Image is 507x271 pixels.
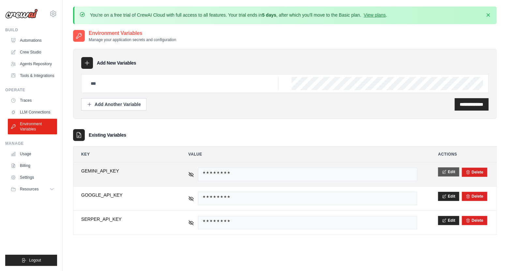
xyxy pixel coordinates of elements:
[29,258,41,263] span: Logout
[8,119,57,134] a: Environment Variables
[438,192,459,201] button: Edit
[8,160,57,171] a: Billing
[5,87,57,93] div: Operate
[8,184,57,194] button: Resources
[364,12,385,18] a: View plans
[81,168,167,174] span: GEMINI_API_KEY
[8,35,57,46] a: Automations
[8,70,57,81] a: Tools & Integrations
[262,12,276,18] strong: 5 days
[81,216,167,222] span: SERPER_API_KEY
[5,9,38,19] img: Logo
[20,187,38,192] span: Resources
[5,27,57,33] div: Build
[466,218,483,223] button: Delete
[81,98,146,111] button: Add Another Variable
[430,146,496,162] th: Actions
[81,192,167,198] span: GOOGLE_API_KEY
[89,37,176,42] p: Manage your application secrets and configuration
[438,216,459,225] button: Edit
[97,60,136,66] h3: Add New Variables
[8,59,57,69] a: Agents Repository
[5,255,57,266] button: Logout
[89,132,126,138] h3: Existing Variables
[5,141,57,146] div: Manage
[8,107,57,117] a: LLM Connections
[8,95,57,106] a: Traces
[8,172,57,183] a: Settings
[438,167,459,176] button: Edit
[90,12,387,18] p: You're on a free trial of CrewAI Cloud with full access to all features. Your trial ends in , aft...
[8,149,57,159] a: Usage
[87,101,141,108] div: Add Another Variable
[89,29,176,37] h2: Environment Variables
[466,170,483,175] button: Delete
[8,47,57,57] a: Crew Studio
[466,194,483,199] button: Delete
[180,146,425,162] th: Value
[73,146,175,162] th: Key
